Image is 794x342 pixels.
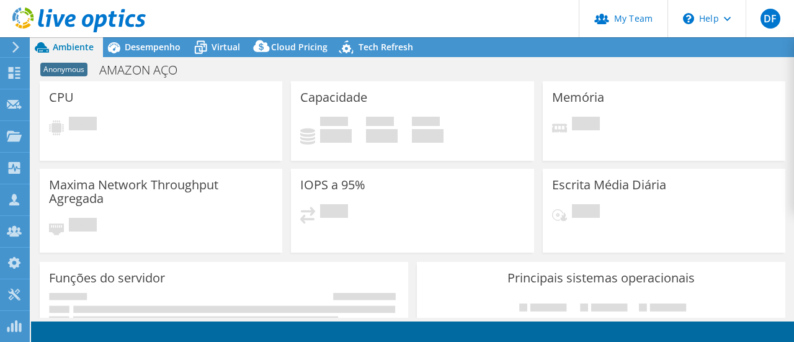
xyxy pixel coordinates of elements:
span: Anonymous [40,63,87,76]
span: Cloud Pricing [271,41,328,53]
h3: Principais sistemas operacionais [426,271,776,285]
h1: AMAZON AÇO [94,63,197,77]
span: Pendente [69,117,97,133]
h4: 0 GiB [366,129,398,143]
span: Virtual [212,41,240,53]
span: Usado [320,117,348,129]
h4: 0 GiB [412,129,444,143]
h3: Maxima Network Throughput Agregada [49,178,273,205]
h3: Capacidade [300,91,367,104]
span: Tech Refresh [359,41,413,53]
span: Pendente [69,218,97,235]
span: Pendente [572,204,600,221]
h4: 0 GiB [320,129,352,143]
h3: CPU [49,91,74,104]
h3: IOPS a 95% [300,178,365,192]
svg: \n [683,13,694,24]
span: Ambiente [53,41,94,53]
span: Total [412,117,440,129]
span: Disponível [366,117,394,129]
span: Pendente [572,117,600,133]
span: Pendente [320,204,348,221]
h3: Memória [552,91,604,104]
h3: Escrita Média Diária [552,178,666,192]
span: Desempenho [125,41,181,53]
span: DF [761,9,780,29]
h3: Funções do servidor [49,271,165,285]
